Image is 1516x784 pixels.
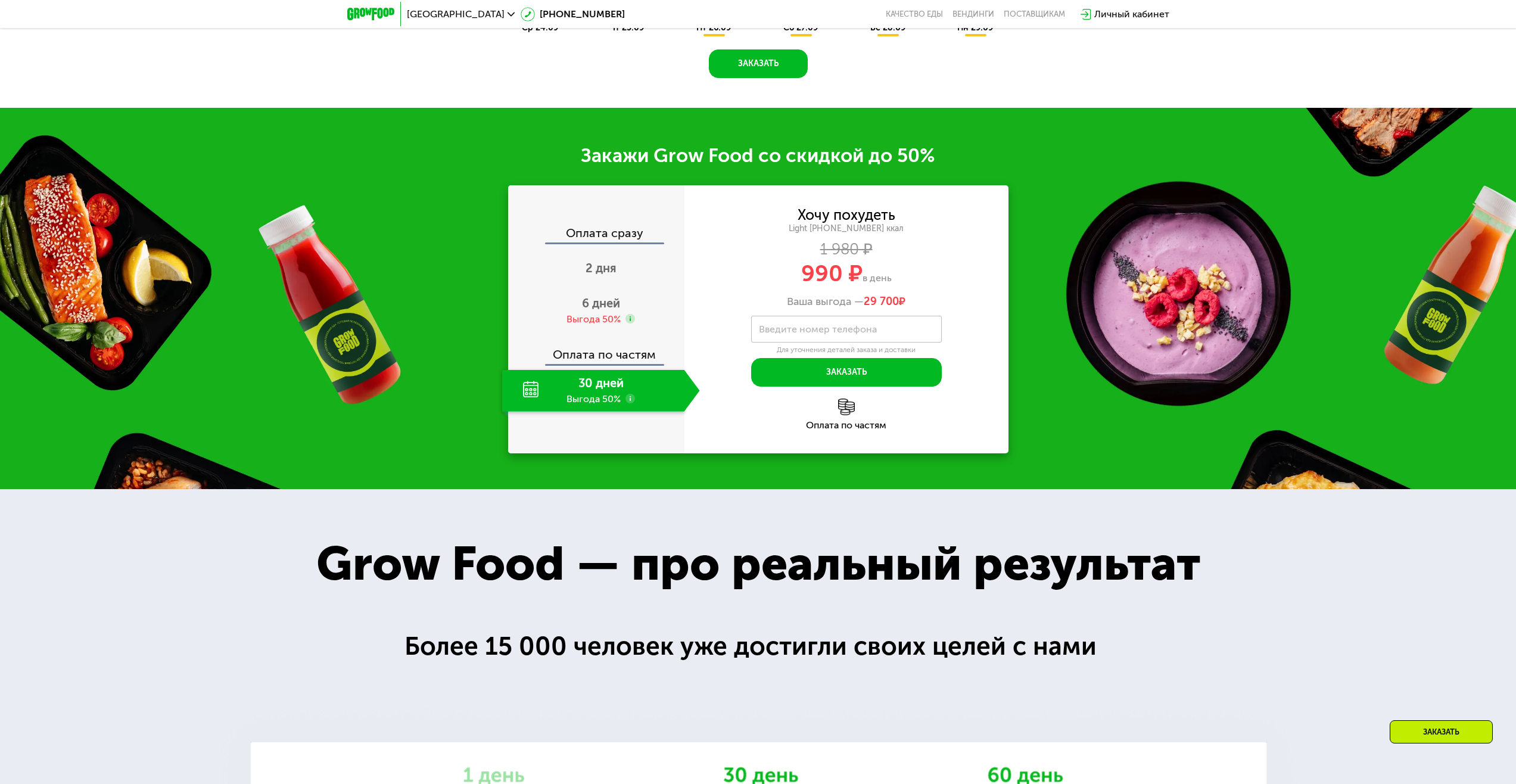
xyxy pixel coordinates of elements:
[864,295,899,308] span: 29 700
[684,223,1008,234] div: Light [PHONE_NUMBER] ккал
[521,7,625,21] a: [PHONE_NUMBER]
[838,399,855,415] img: l6xcnZfty9opOoJh.png
[1094,7,1169,21] div: Личный кабинет
[281,528,1235,600] div: Grow Food — про реальный результат
[751,358,942,387] button: Заказать
[759,326,877,332] label: Введите номер телефона
[863,272,892,284] span: в день
[404,627,1112,666] div: Более 15 000 человек уже достигли своих целей с нами
[566,313,621,326] div: Выгода 50%
[864,295,905,309] span: ₽
[952,10,994,19] a: Вендинги
[684,421,1008,430] div: Оплата по частям
[684,243,1008,256] div: 1 980 ₽
[684,295,1008,309] div: Ваша выгода —
[509,337,684,364] div: Оплата по частям
[709,49,808,78] button: Заказать
[801,260,863,287] span: 990 ₽
[886,10,943,19] a: Качество еды
[582,296,620,310] span: 6 дней
[751,346,942,355] div: Для уточнения деталей заказа и доставки
[798,209,895,222] div: Хочу похудеть
[1390,720,1493,743] div: Заказать
[407,10,505,19] span: [GEOGRAPHIC_DATA]
[509,227,684,242] div: Оплата сразу
[1004,10,1065,19] div: поставщикам
[586,261,617,275] span: 2 дня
